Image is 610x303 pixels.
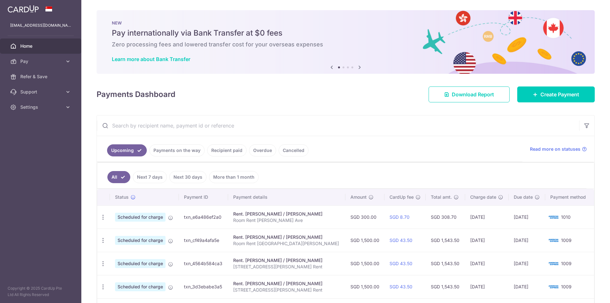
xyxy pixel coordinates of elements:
[115,259,166,268] span: Scheduled for charge
[545,189,594,205] th: Payment method
[509,275,545,298] td: [DATE]
[179,252,228,275] td: txn_4564b584ca3
[233,264,340,270] p: [STREET_ADDRESS][PERSON_NAME] Rent
[390,194,414,200] span: CardUp fee
[20,43,62,49] span: Home
[112,41,579,48] h6: Zero processing fees and lowered transfer cost for your overseas expenses
[345,275,384,298] td: SGD 1,500.00
[465,275,509,298] td: [DATE]
[517,86,595,102] a: Create Payment
[540,91,579,98] span: Create Payment
[115,282,166,291] span: Scheduled for charge
[426,229,465,252] td: SGD 1,543.50
[470,194,496,200] span: Charge date
[465,205,509,229] td: [DATE]
[179,189,228,205] th: Payment ID
[509,252,545,275] td: [DATE]
[569,284,604,300] iframe: Opens a widget where you can find more information
[20,104,62,110] span: Settings
[179,229,228,252] td: txn_cf49a4afa5e
[115,194,129,200] span: Status
[179,205,228,229] td: txn_e6a486ef2a0
[97,10,595,74] img: Bank transfer banner
[107,144,147,156] a: Upcoming
[514,194,533,200] span: Due date
[233,211,340,217] div: Rent. [PERSON_NAME] / [PERSON_NAME]
[169,171,207,183] a: Next 30 days
[561,214,571,220] span: 1010
[249,144,276,156] a: Overdue
[233,257,340,264] div: Rent. [PERSON_NAME] / [PERSON_NAME]
[345,229,384,252] td: SGD 1,500.00
[547,213,560,221] img: Bank Card
[179,275,228,298] td: txn_3d3ebabe3a5
[115,236,166,245] span: Scheduled for charge
[149,144,205,156] a: Payments on the way
[233,234,340,240] div: Rent. [PERSON_NAME] / [PERSON_NAME]
[429,86,510,102] a: Download Report
[233,217,340,224] p: Room Rent [PERSON_NAME] Ave
[561,284,572,289] span: 1009
[228,189,345,205] th: Payment details
[547,283,560,291] img: Bank Card
[561,238,572,243] span: 1009
[426,275,465,298] td: SGD 1,543.50
[20,89,62,95] span: Support
[561,261,572,266] span: 1009
[8,5,39,13] img: CardUp
[10,22,71,29] p: [EMAIL_ADDRESS][DOMAIN_NAME]
[107,171,130,183] a: All
[209,171,259,183] a: More than 1 month
[426,252,465,275] td: SGD 1,543.50
[426,205,465,229] td: SGD 308.70
[233,280,340,287] div: Rent. [PERSON_NAME] / [PERSON_NAME]
[509,229,545,252] td: [DATE]
[233,287,340,293] p: [STREET_ADDRESS][PERSON_NAME] Rent
[112,56,190,62] a: Learn more about Bank Transfer
[97,89,175,100] h4: Payments Dashboard
[350,194,367,200] span: Amount
[207,144,247,156] a: Recipient paid
[115,213,166,222] span: Scheduled for charge
[112,28,579,38] h5: Pay internationally via Bank Transfer at $0 fees
[133,171,167,183] a: Next 7 days
[20,58,62,65] span: Pay
[390,238,412,243] a: SGD 43.50
[112,20,579,25] p: NEW
[465,252,509,275] td: [DATE]
[390,214,410,220] a: SGD 8.70
[547,260,560,267] img: Bank Card
[390,261,412,266] a: SGD 43.50
[233,240,340,247] p: Room Rent [GEOGRAPHIC_DATA][PERSON_NAME]
[97,115,579,136] input: Search by recipient name, payment id or reference
[279,144,308,156] a: Cancelled
[465,229,509,252] td: [DATE]
[547,237,560,244] img: Bank Card
[530,146,580,152] span: Read more on statuses
[530,146,587,152] a: Read more on statuses
[390,284,412,289] a: SGD 43.50
[345,252,384,275] td: SGD 1,500.00
[452,91,494,98] span: Download Report
[20,73,62,80] span: Refer & Save
[509,205,545,229] td: [DATE]
[345,205,384,229] td: SGD 300.00
[431,194,452,200] span: Total amt.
